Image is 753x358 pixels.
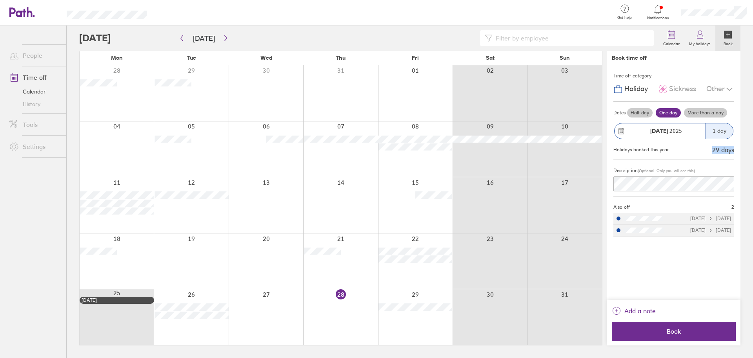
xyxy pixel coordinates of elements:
[3,85,66,98] a: Calendar
[493,31,649,46] input: Filter by employee
[612,322,736,341] button: Book
[658,26,684,51] a: Calendar
[486,55,495,61] span: Sat
[82,297,152,303] div: [DATE]
[731,204,734,210] span: 2
[638,168,695,173] span: (Optional. Only you will see this)
[650,128,682,134] span: 2025
[613,119,734,143] button: [DATE] 20251 day
[3,117,66,132] a: Tools
[187,32,221,45] button: [DATE]
[560,55,570,61] span: Sun
[684,26,715,51] a: My holidays
[650,127,668,134] strong: [DATE]
[260,55,272,61] span: Wed
[612,305,656,317] button: Add a note
[613,167,638,173] span: Description
[3,139,66,154] a: Settings
[613,204,630,210] span: Also off
[612,55,647,61] div: Book time off
[706,82,734,97] div: Other
[645,4,671,20] a: Notifications
[613,110,626,116] span: Dates
[684,39,715,46] label: My holidays
[684,108,727,117] label: More than a day
[719,39,737,46] label: Book
[336,55,346,61] span: Thu
[613,147,669,152] div: Holidays booked this year
[613,70,734,82] div: Time off category
[3,98,66,110] a: History
[111,55,123,61] span: Mon
[669,85,696,93] span: Sickness
[627,108,653,117] label: Half day
[706,123,733,139] div: 1 day
[612,15,637,20] span: Get help
[656,108,681,117] label: One day
[617,328,730,335] span: Book
[3,70,66,85] a: Time off
[712,146,734,153] div: 29 days
[187,55,196,61] span: Tue
[690,228,731,233] div: [DATE] [DATE]
[715,26,740,51] a: Book
[412,55,419,61] span: Fri
[3,48,66,63] a: People
[624,85,648,93] span: Holiday
[624,305,656,317] span: Add a note
[658,39,684,46] label: Calendar
[645,16,671,20] span: Notifications
[690,216,731,221] div: [DATE] [DATE]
